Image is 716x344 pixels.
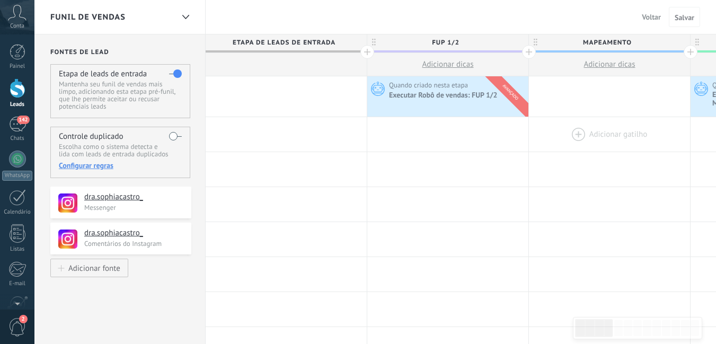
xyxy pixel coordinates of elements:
[176,7,195,28] div: Funil de vendas
[84,239,185,248] p: Comentários do Instagram
[17,116,29,124] span: 142
[2,63,33,70] div: Painel
[59,81,181,110] p: Mantenha seu funil de vendas mais limpo, adicionando esta etapa pré-funil, que lhe permite aceita...
[367,53,528,76] button: Adicionar dicas
[2,209,33,216] div: Calendário
[59,131,123,142] h4: Controle duplicado
[10,23,24,30] span: Conta
[19,315,28,323] span: 2
[2,280,33,287] div: E-mail
[389,81,470,90] span: Quando criado nesta etapa
[638,9,665,25] button: Voltar
[59,161,181,170] div: Configurar regras
[422,59,473,69] span: Adicionar dicas
[642,12,661,22] span: Voltar
[675,14,694,21] span: Salvar
[529,53,690,76] button: Adicionar dicas
[2,135,33,142] div: Chats
[529,34,690,50] div: MAPEAMENTO
[50,12,126,22] span: Funil de vendas
[84,203,185,212] p: Messenger
[59,143,181,158] p: Escolha como o sistema detecta e lida com leads de entrada duplicados
[50,259,128,277] button: Adicionar fonte
[367,34,528,50] div: FUP 1/2
[84,192,183,202] h4: dra.sophiacastro_
[206,34,361,51] span: Etapa de leads de entrada
[68,263,120,272] div: Adicionar fonte
[584,59,635,69] span: Adicionar dicas
[389,91,499,101] div: Executar Robô de vendas: FUP 1/2
[2,171,32,181] div: WhatsApp
[2,246,33,253] div: Listas
[206,34,367,50] div: Etapa de leads de entrada
[367,34,523,51] span: FUP 1/2
[529,34,685,51] span: MAPEAMENTO
[669,7,700,27] button: Salvar
[2,101,33,108] div: Leads
[84,228,183,239] h4: dra.sophiacastro_
[50,48,191,56] h2: Fontes de lead
[59,69,147,79] h4: Etapa de leads de entrada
